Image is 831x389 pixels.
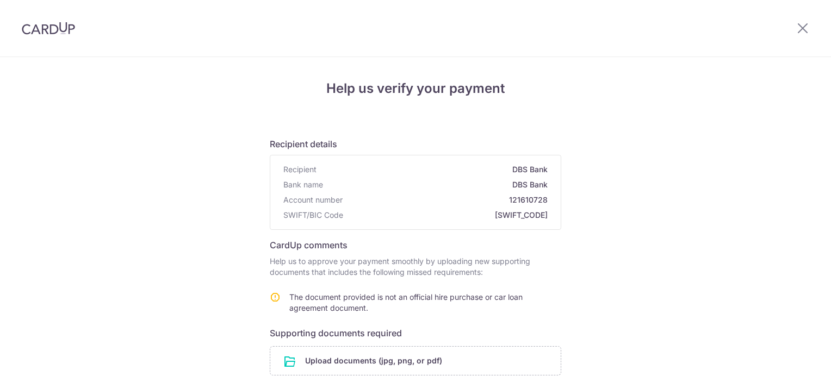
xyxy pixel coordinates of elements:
span: Recipient [283,164,317,175]
span: The document provided is not an official hire purchase or car loan agreement document. [289,292,523,312]
span: Bank name [283,179,323,190]
span: DBS Bank [321,164,548,175]
span: Account number [283,195,343,205]
span: SWIFT/BIC Code [283,210,343,221]
div: Upload documents (jpg, png, or pdf) [270,346,561,375]
h6: Recipient details [270,137,561,150]
span: 121610728 [347,195,548,205]
span: [SWIFT_CODE] [348,210,548,221]
span: DBS Bank [327,179,548,190]
p: Help us to approve your payment smoothly by uploading new supporting documents that includes the ... [270,256,561,278]
h6: CardUp comments [270,239,561,252]
h4: Help us verify your payment [270,79,561,98]
h6: Supporting documents required [270,327,561,340]
img: CardUp [22,22,75,35]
